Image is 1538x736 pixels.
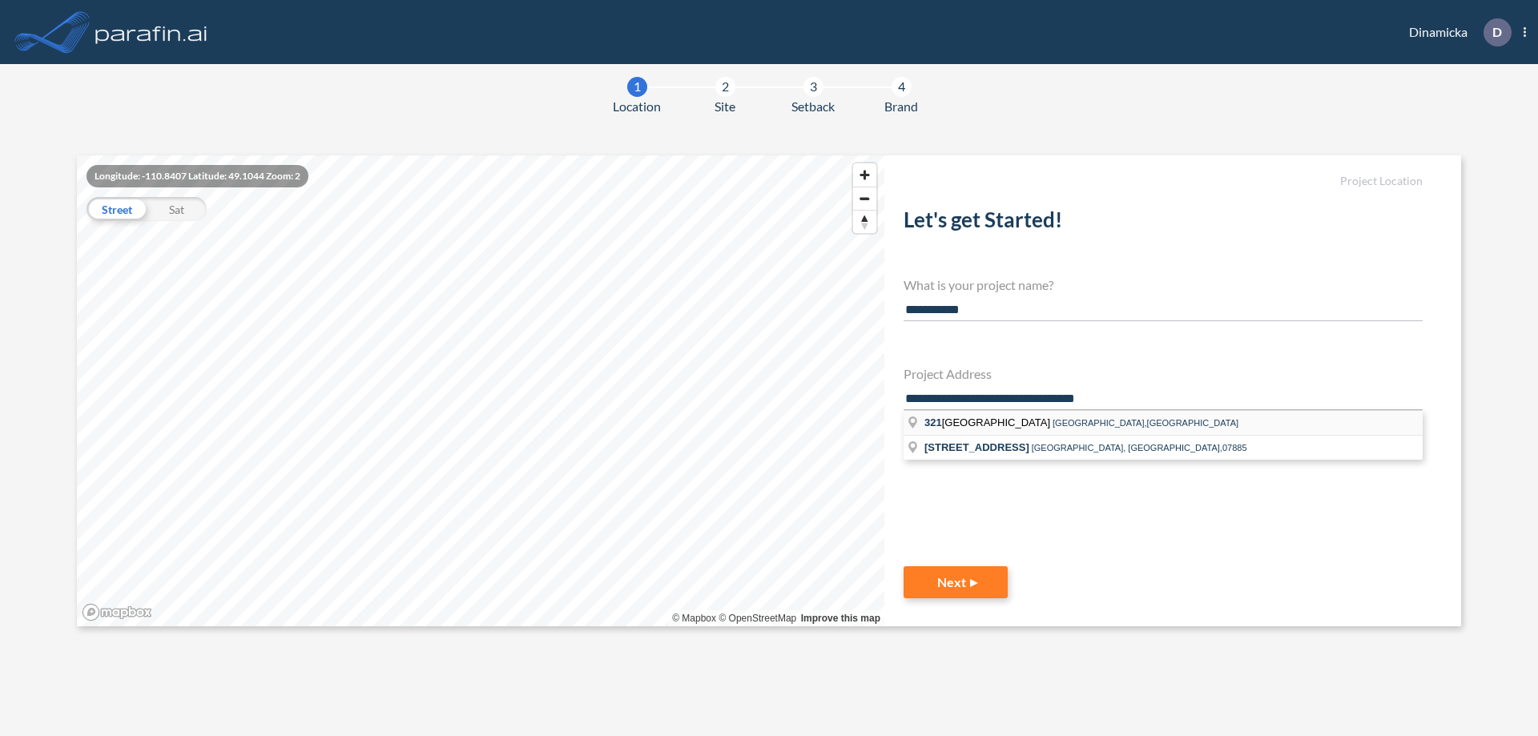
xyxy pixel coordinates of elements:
div: 3 [803,77,823,97]
span: Brand [884,97,918,116]
div: Sat [147,197,207,221]
a: Mapbox homepage [82,603,152,621]
span: [STREET_ADDRESS] [924,441,1029,453]
a: Improve this map [801,613,880,624]
div: Longitude: -110.8407 Latitude: 49.1044 Zoom: 2 [87,165,308,187]
span: [GEOGRAPHIC_DATA],[GEOGRAPHIC_DATA] [1053,418,1238,428]
h5: Project Location [904,175,1423,188]
canvas: Map [77,155,884,626]
h2: Let's get Started! [904,207,1423,239]
button: Reset bearing to north [853,210,876,233]
a: OpenStreetMap [719,613,796,624]
h4: Project Address [904,366,1423,381]
span: Reset bearing to north [853,211,876,233]
h4: What is your project name? [904,277,1423,292]
span: [GEOGRAPHIC_DATA] [924,416,1053,428]
div: Dinamicka [1385,18,1526,46]
button: Zoom in [853,163,876,187]
button: Next [904,566,1008,598]
p: D [1492,25,1502,39]
span: [GEOGRAPHIC_DATA], [GEOGRAPHIC_DATA],07885 [1032,443,1247,452]
span: Location [613,97,661,116]
div: 1 [627,77,647,97]
span: Site [715,97,735,116]
span: Setback [791,97,835,116]
a: Mapbox [672,613,716,624]
img: logo [92,16,211,48]
div: 4 [892,77,912,97]
button: Zoom out [853,187,876,210]
div: 2 [715,77,735,97]
div: Street [87,197,147,221]
span: 321 [924,416,942,428]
